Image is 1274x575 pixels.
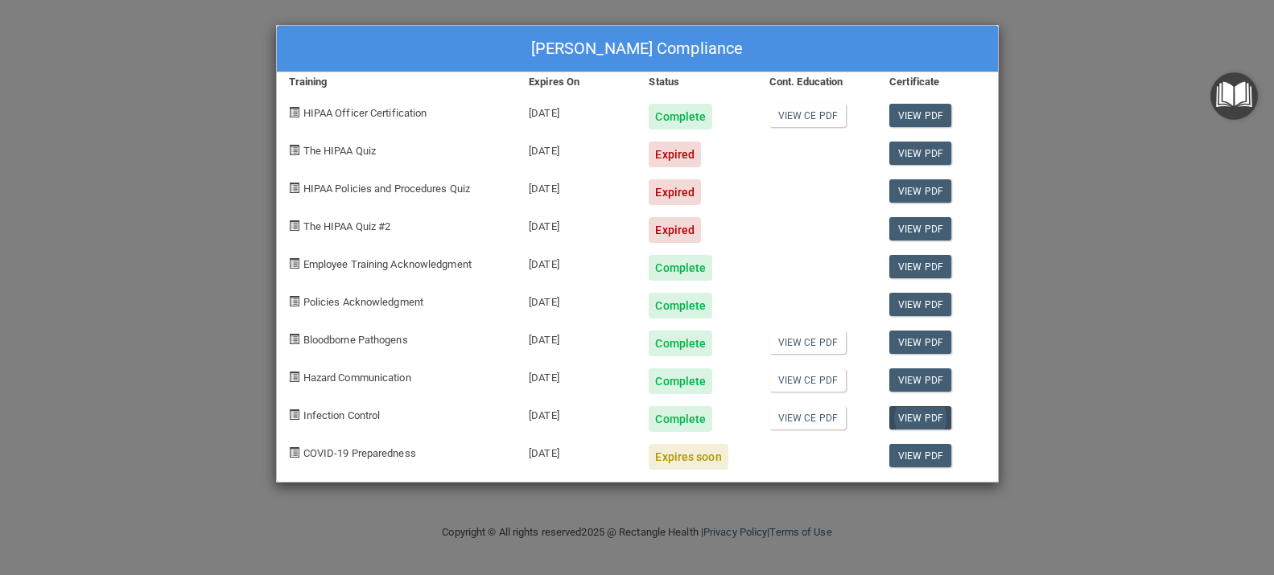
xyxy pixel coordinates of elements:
[303,258,472,270] span: Employee Training Acknowledgment
[517,129,637,167] div: [DATE]
[517,167,637,205] div: [DATE]
[303,145,376,157] span: The HIPAA Quiz
[517,281,637,318] div: [DATE]
[769,368,846,392] a: View CE PDF
[889,444,951,467] a: View PDF
[649,331,712,356] div: Complete
[877,72,997,92] div: Certificate
[889,179,951,203] a: View PDF
[649,406,712,432] div: Complete
[277,72,517,92] div: Training
[517,72,637,92] div: Expires On
[517,432,637,470] div: [DATE]
[303,296,423,308] span: Policies Acknowledgment
[303,107,427,119] span: HIPAA Officer Certification
[649,104,712,129] div: Complete
[517,356,637,394] div: [DATE]
[303,220,391,232] span: The HIPAA Quiz #2
[649,217,701,243] div: Expired
[303,409,381,421] span: Infection Control
[769,331,846,354] a: View CE PDF
[757,72,877,92] div: Cont. Education
[303,372,411,384] span: Hazard Communication
[517,318,637,356] div: [DATE]
[1210,72,1258,120] button: Open Resource Center
[889,142,951,165] a: View PDF
[889,331,951,354] a: View PDF
[889,217,951,240] a: View PDF
[649,255,712,281] div: Complete
[303,447,416,459] span: COVID-19 Preparedness
[649,142,701,167] div: Expired
[517,92,637,129] div: [DATE]
[769,406,846,429] a: View CE PDF
[303,334,408,346] span: Bloodborne Pathogens
[889,406,951,429] a: View PDF
[517,394,637,432] div: [DATE]
[889,293,951,316] a: View PDF
[649,293,712,318] div: Complete
[889,368,951,392] a: View PDF
[517,243,637,281] div: [DATE]
[649,444,728,470] div: Expires soon
[889,255,951,278] a: View PDF
[889,104,951,127] a: View PDF
[637,72,757,92] div: Status
[303,183,470,195] span: HIPAA Policies and Procedures Quiz
[649,179,701,205] div: Expired
[277,26,998,72] div: [PERSON_NAME] Compliance
[769,104,846,127] a: View CE PDF
[517,205,637,243] div: [DATE]
[649,368,712,394] div: Complete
